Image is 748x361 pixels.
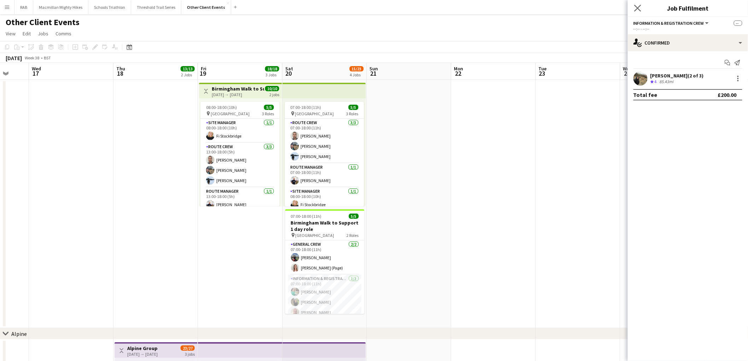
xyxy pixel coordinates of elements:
[539,65,547,72] span: Tue
[115,69,125,77] span: 18
[285,187,364,211] app-card-role: Site Manager1/108:00-18:00 (10h)Fi Stockbridge
[181,66,195,71] span: 13/13
[650,72,704,79] div: [PERSON_NAME] (2 of 3)
[38,30,48,37] span: Jobs
[185,351,195,357] div: 3 jobs
[285,119,364,163] app-card-role: Route Crew3/307:00-18:00 (11h)[PERSON_NAME][PERSON_NAME][PERSON_NAME]
[33,0,88,14] button: Macmillan Mighty Hikes
[6,17,80,28] h1: Other Client Events
[116,65,125,72] span: Thu
[633,91,658,98] div: Total fee
[127,351,158,357] div: [DATE] → [DATE]
[11,330,27,337] div: Alpine
[35,29,51,38] a: Jobs
[347,233,359,238] span: 2 Roles
[31,69,41,77] span: 17
[453,69,463,77] span: 22
[633,21,704,26] span: Information & registration crew
[350,66,364,71] span: 15/23
[201,65,206,72] span: Fri
[211,111,250,116] span: [GEOGRAPHIC_DATA]
[655,79,657,84] span: 4
[349,214,359,219] span: 5/5
[44,55,51,60] div: BST
[633,21,710,26] button: Information & registration crew
[6,54,22,62] div: [DATE]
[20,29,34,38] a: Edit
[265,72,279,77] div: 3 Jobs
[285,163,364,187] app-card-role: Route Manager1/107:00-18:00 (11h)[PERSON_NAME]
[264,105,274,110] span: 5/5
[623,65,632,72] span: Wed
[285,209,364,314] app-job-card: 07:00-18:00 (11h)5/5Birmingham Walk to Support 1 day role [GEOGRAPHIC_DATA]2 RolesGeneral Crew2/2...
[265,86,279,91] span: 10/10
[32,65,41,72] span: Wed
[291,105,321,110] span: 07:00-18:00 (11h)
[200,143,280,187] app-card-role: Route Crew3/313:00-18:00 (5h)[PERSON_NAME][PERSON_NAME][PERSON_NAME]
[658,79,675,85] div: 85.43mi
[23,30,31,37] span: Edit
[23,55,41,60] span: Week 38
[349,105,358,110] span: 5/5
[718,91,737,98] div: £200.00
[127,345,158,351] h3: Alpine Group
[200,102,280,206] app-job-card: 08:00-18:00 (10h)5/5 [GEOGRAPHIC_DATA]3 RolesSite Manager1/108:00-18:00 (10h)Fi StockbridgeRoute ...
[454,65,463,72] span: Mon
[622,69,632,77] span: 24
[181,345,195,351] span: 23/27
[265,66,279,71] span: 18/18
[370,65,378,72] span: Sun
[200,119,280,143] app-card-role: Site Manager1/108:00-18:00 (10h)Fi Stockbridge
[346,111,358,116] span: 3 Roles
[350,72,363,77] div: 4 Jobs
[291,214,322,219] span: 07:00-18:00 (11h)
[6,30,16,37] span: View
[285,102,364,206] app-job-card: 07:00-18:00 (11h)5/5 [GEOGRAPHIC_DATA]3 RolesRoute Crew3/307:00-18:00 (11h)[PERSON_NAME][PERSON_N...
[88,0,131,14] button: Schools Triathlon
[269,91,279,97] div: 2 jobs
[285,240,364,275] app-card-role: General Crew2/207:00-18:00 (11h)[PERSON_NAME][PERSON_NAME] (Page)
[131,0,181,14] button: Threshold Trail Series
[206,105,237,110] span: 08:00-18:00 (10h)
[55,30,71,37] span: Comms
[285,65,293,72] span: Sat
[369,69,378,77] span: 21
[212,86,264,92] h3: Birmingham Walk to Support 2 day role
[296,233,334,238] span: [GEOGRAPHIC_DATA]
[53,29,74,38] a: Comms
[538,69,547,77] span: 23
[285,275,364,319] app-card-role: Information & registration crew3/307:00-18:00 (11h)[PERSON_NAME][PERSON_NAME][PERSON_NAME]
[181,72,194,77] div: 2 Jobs
[734,21,742,26] span: --
[628,34,748,51] div: Confirmed
[628,4,748,13] h3: Job Fulfilment
[200,69,206,77] span: 19
[181,0,231,14] button: Other Client Events
[285,220,364,232] h3: Birmingham Walk to Support 1 day role
[284,69,293,77] span: 20
[295,111,334,116] span: [GEOGRAPHIC_DATA]
[262,111,274,116] span: 3 Roles
[14,0,33,14] button: RAB
[212,92,264,97] div: [DATE] → [DATE]
[3,29,18,38] a: View
[200,187,280,211] app-card-role: Route Manager1/113:00-18:00 (5h)[PERSON_NAME]
[633,26,742,31] div: --:-- - --:--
